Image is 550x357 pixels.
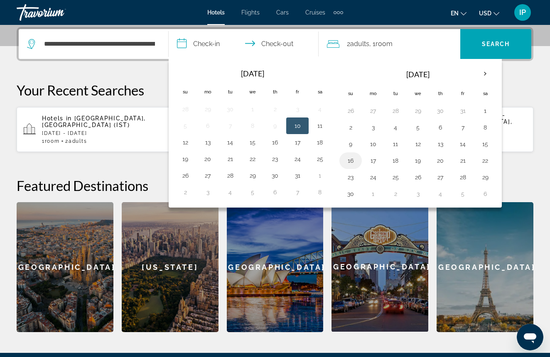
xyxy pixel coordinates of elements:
[179,170,192,181] button: Day 26
[227,202,324,332] a: Sydney[GEOGRAPHIC_DATA]
[268,137,282,148] button: Day 16
[411,188,425,200] button: Day 3
[456,138,469,150] button: Day 14
[376,40,393,48] span: Room
[474,64,496,83] button: Next month
[276,9,289,16] a: Cars
[291,120,304,132] button: Day 10
[268,120,282,132] button: Day 9
[42,115,72,122] span: Hotels in
[456,188,469,200] button: Day 5
[179,186,192,198] button: Day 2
[291,153,304,165] button: Day 24
[366,138,380,150] button: Day 10
[319,29,460,59] button: Travelers: 2 adults, 0 children
[479,138,492,150] button: Day 15
[17,177,533,194] h2: Featured Destinations
[313,170,327,181] button: Day 1
[434,155,447,166] button: Day 20
[451,7,467,19] button: Change language
[479,171,492,183] button: Day 29
[313,137,327,148] button: Day 18
[451,10,459,17] span: en
[344,138,357,150] button: Day 9
[366,171,380,183] button: Day 24
[246,137,259,148] button: Day 15
[344,105,357,117] button: Day 26
[268,153,282,165] button: Day 23
[331,202,428,332] a: San Diego[GEOGRAPHIC_DATA]
[313,153,327,165] button: Day 25
[437,202,533,332] a: Paris[GEOGRAPHIC_DATA]
[201,170,214,181] button: Day 27
[517,324,543,350] iframe: Button to launch messaging window
[223,170,237,181] button: Day 28
[362,64,474,84] th: [DATE]
[366,188,380,200] button: Day 1
[201,120,214,132] button: Day 6
[482,41,510,47] span: Search
[344,171,357,183] button: Day 23
[223,103,237,115] button: Day 30
[344,155,357,166] button: Day 16
[65,138,87,144] span: 2
[241,9,260,16] span: Flights
[456,105,469,117] button: Day 31
[42,115,146,128] span: [GEOGRAPHIC_DATA], [GEOGRAPHIC_DATA] (IST)
[179,137,192,148] button: Day 12
[196,64,309,83] th: [DATE]
[339,64,496,202] table: Right calendar grid
[207,9,225,16] a: Hotels
[389,171,402,183] button: Day 25
[411,105,425,117] button: Day 29
[456,122,469,133] button: Day 7
[291,103,304,115] button: Day 3
[389,155,402,166] button: Day 18
[411,171,425,183] button: Day 26
[434,171,447,183] button: Day 27
[223,137,237,148] button: Day 14
[201,186,214,198] button: Day 3
[366,105,380,117] button: Day 27
[201,137,214,148] button: Day 13
[389,188,402,200] button: Day 2
[291,186,304,198] button: Day 7
[122,202,219,332] div: [US_STATE]
[201,103,214,115] button: Day 29
[43,38,156,50] input: Search hotel destination
[411,155,425,166] button: Day 19
[479,7,499,19] button: Change currency
[246,186,259,198] button: Day 5
[479,10,491,17] span: USD
[246,153,259,165] button: Day 22
[456,155,469,166] button: Day 21
[519,8,526,17] span: IP
[305,9,325,16] span: Cruises
[19,29,531,59] div: Search widget
[411,122,425,133] button: Day 5
[268,186,282,198] button: Day 6
[223,186,237,198] button: Day 4
[169,29,319,59] button: Select check in and out date
[291,170,304,181] button: Day 31
[42,130,177,136] p: [DATE] - [DATE]
[17,202,113,332] a: Barcelona[GEOGRAPHIC_DATA]
[350,40,369,48] span: Adults
[437,202,533,332] div: [GEOGRAPHIC_DATA]
[479,105,492,117] button: Day 1
[17,202,113,332] div: [GEOGRAPHIC_DATA]
[411,138,425,150] button: Day 12
[17,2,100,23] a: Travorium
[291,137,304,148] button: Day 17
[42,138,59,144] span: 1
[223,120,237,132] button: Day 7
[17,107,183,152] button: Hotels in [GEOGRAPHIC_DATA], [GEOGRAPHIC_DATA] (IST)[DATE] - [DATE]1Room2Adults
[179,120,192,132] button: Day 5
[331,202,428,332] div: [GEOGRAPHIC_DATA]
[223,153,237,165] button: Day 21
[246,103,259,115] button: Day 1
[201,153,214,165] button: Day 20
[366,122,380,133] button: Day 3
[479,188,492,200] button: Day 6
